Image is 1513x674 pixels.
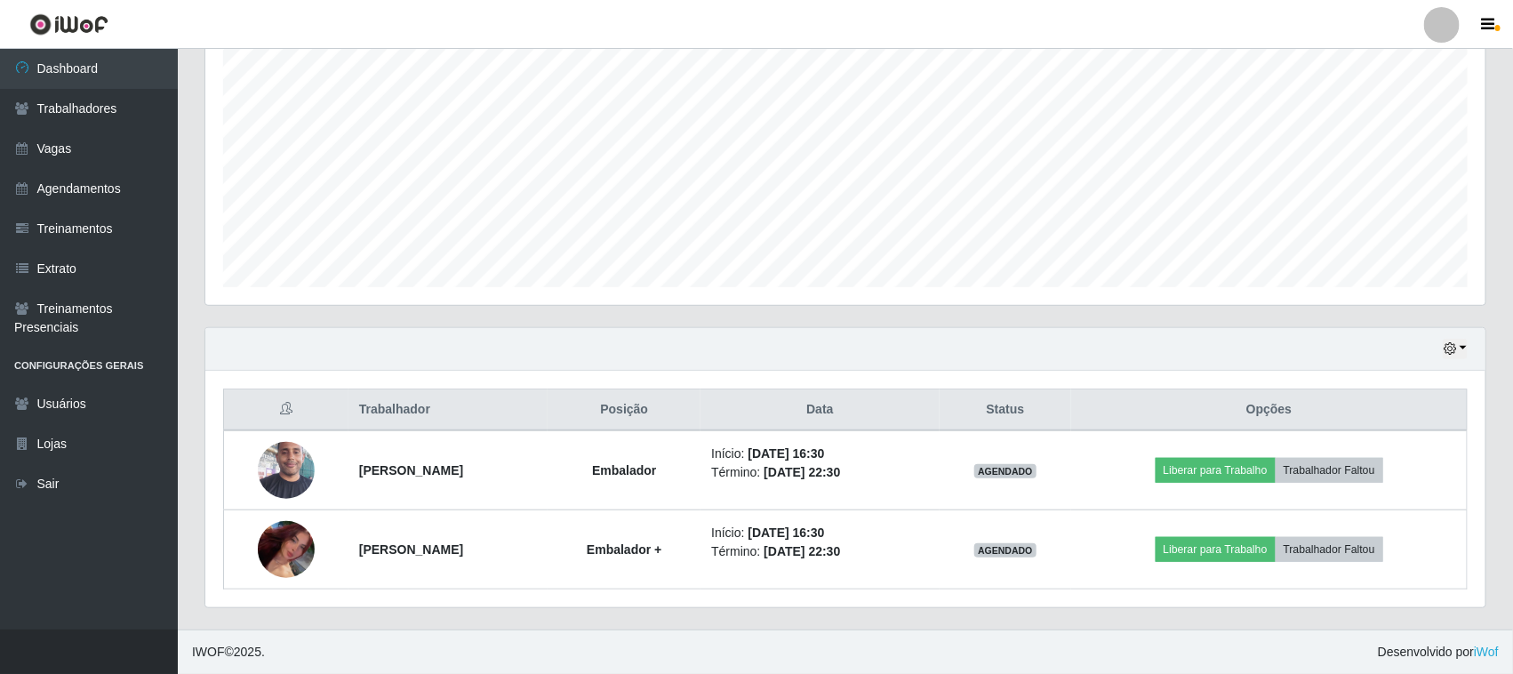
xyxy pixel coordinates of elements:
[1071,389,1467,431] th: Opções
[359,542,463,557] strong: [PERSON_NAME]
[1156,537,1276,562] button: Liberar para Trabalho
[548,389,700,431] th: Posição
[359,463,463,477] strong: [PERSON_NAME]
[1276,458,1383,483] button: Trabalhador Faltou
[748,446,825,461] time: [DATE] 16:30
[940,389,1072,431] th: Status
[1276,537,1383,562] button: Trabalhador Faltou
[587,542,661,557] strong: Embalador +
[29,13,108,36] img: CoreUI Logo
[700,389,939,431] th: Data
[1378,643,1499,662] span: Desenvolvido por
[1474,645,1499,659] a: iWof
[764,465,840,479] time: [DATE] 22:30
[711,445,928,463] li: Início:
[192,643,265,662] span: © 2025 .
[974,464,1037,478] span: AGENDADO
[1156,458,1276,483] button: Liberar para Trabalho
[258,501,315,599] img: 1749348201496.jpeg
[764,544,840,558] time: [DATE] 22:30
[592,463,656,477] strong: Embalador
[192,645,225,659] span: IWOF
[974,543,1037,558] span: AGENDADO
[711,542,928,561] li: Término:
[711,463,928,482] li: Término:
[258,420,315,521] img: 1725647203764.jpeg
[711,524,928,542] li: Início:
[748,526,825,540] time: [DATE] 16:30
[348,389,548,431] th: Trabalhador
